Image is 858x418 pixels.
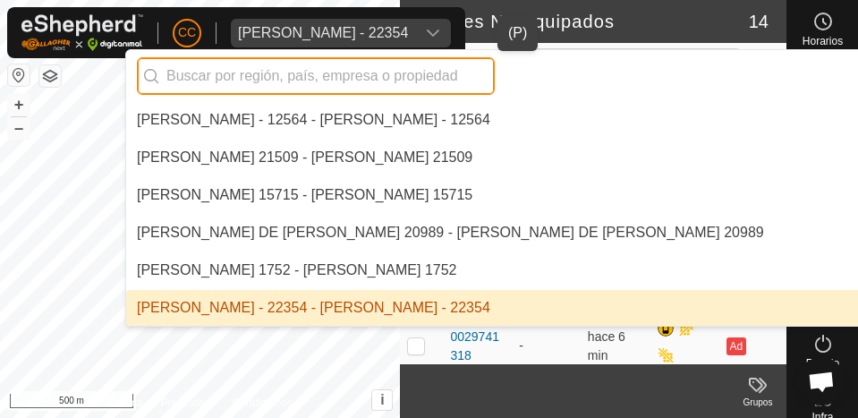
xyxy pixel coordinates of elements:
div: [PERSON_NAME] 1752 - [PERSON_NAME] 1752 [137,260,456,281]
td: - [512,319,581,373]
div: [PERSON_NAME] DE [PERSON_NAME] 20989 - [PERSON_NAME] DE [PERSON_NAME] 20989 [137,222,764,243]
a: Contáctenos [233,395,293,411]
div: [PERSON_NAME] - 12564 - [PERSON_NAME] - 12564 [137,109,490,131]
h2: Collares No Equipados [411,11,748,32]
button: Restablecer Mapa [8,64,30,86]
button: – [8,117,30,139]
div: [PERSON_NAME] - 22354 [238,26,408,40]
button: + [8,94,30,115]
span: Angel Garcimartin Garcia - 22354 [231,19,415,47]
img: Logo Gallagher [21,14,143,51]
span: CC [178,23,196,42]
input: Buscar por región, país, empresa o propiedad [137,57,495,95]
span: i [380,392,384,407]
div: 0029741318 [450,328,505,365]
span: 14 [749,8,769,35]
div: Chat abierto [797,357,845,405]
button: Capas del Mapa [39,65,61,87]
div: dropdown trigger [415,19,451,47]
div: [PERSON_NAME] 15715 - [PERSON_NAME] 15715 [137,184,472,206]
div: [PERSON_NAME] 21509 - [PERSON_NAME] 21509 [137,147,472,168]
div: [PERSON_NAME] - 22354 - [PERSON_NAME] - 22354 [137,297,490,319]
button: i [372,390,392,410]
a: Política de Privacidad [107,395,210,411]
button: Ad [726,337,746,355]
span: Estado [806,358,839,369]
div: Grupos [729,396,786,409]
span: Horarios [803,36,843,47]
span: 30 sept 2025, 13:04 [588,329,625,363]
